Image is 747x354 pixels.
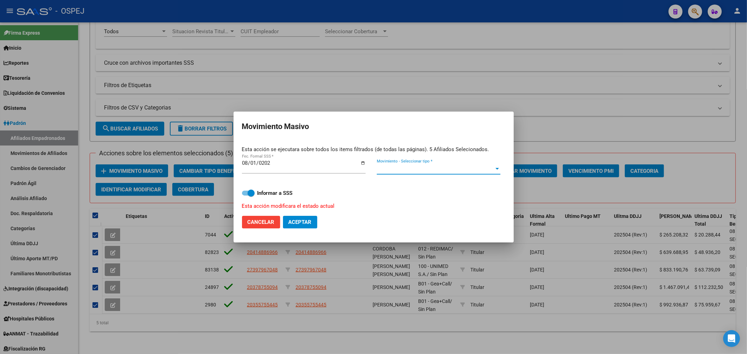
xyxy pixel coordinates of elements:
[242,146,505,154] p: Esta acción se ejecutara sobre todos los items filtrados (de todas las páginas). 5 Afiliados Sele...
[283,216,317,228] button: Aceptar
[242,120,505,133] h2: Movimiento Masivo
[242,216,280,228] button: Cancelar
[257,190,293,196] strong: Informar a SSS
[242,202,497,210] p: Esta acción modificara el estado actual
[248,219,275,225] span: Cancelar
[723,330,740,347] div: Open Intercom Messenger
[289,219,312,225] span: Aceptar
[377,166,494,172] span: Movimiento - Seleccionar tipo *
